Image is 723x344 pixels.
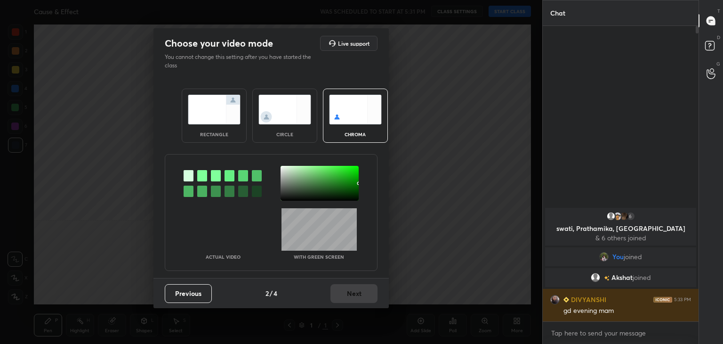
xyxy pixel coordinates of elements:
div: gd evening mam [563,306,691,316]
p: G [716,60,720,67]
h2: Choose your video mode [165,37,273,49]
img: iconic-dark.1390631f.png [653,297,672,303]
img: 3 [613,212,622,221]
h4: 4 [273,288,277,298]
p: T [717,8,720,15]
span: joined [633,274,651,281]
h5: Live support [338,41,370,46]
p: Chat [543,0,573,25]
img: 0a06fcf654564296be81283d75a63edf.jpg [619,212,629,221]
div: grid [543,206,699,322]
button: Previous [165,284,212,303]
img: circleScreenIcon.acc0effb.svg [258,95,311,124]
p: You cannot change this setting after you have started the class [165,53,317,70]
p: & 6 others joined [551,234,691,242]
div: 5:33 PM [674,297,691,303]
div: 6 [626,212,635,221]
div: rectangle [195,132,233,137]
img: no-rating-badge.077c3623.svg [604,276,610,281]
img: chromaScreenIcon.c19ab0a0.svg [329,95,382,124]
span: joined [624,253,642,261]
p: swati, Prathamika, [GEOGRAPHIC_DATA] [551,225,691,232]
p: With green screen [294,254,344,259]
span: You [612,253,624,261]
img: normalScreenIcon.ae25ed63.svg [188,95,241,124]
h4: / [270,288,273,298]
span: Akshat [611,274,633,281]
img: default.png [591,273,600,282]
img: f243d2898ff544eea5c96a989b800e84.jpg [550,295,560,304]
h6: DIVYANSHI [569,295,606,304]
div: chroma [337,132,374,137]
img: Learner_Badge_beginner_1_8b307cf2a0.svg [563,297,569,303]
div: circle [266,132,304,137]
p: Actual Video [206,254,241,259]
img: d32a3653a59a4f6dbabcf5fd46e7bda8.jpg [599,252,609,262]
p: D [717,34,720,41]
h4: 2 [265,288,269,298]
img: default.png [606,212,616,221]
